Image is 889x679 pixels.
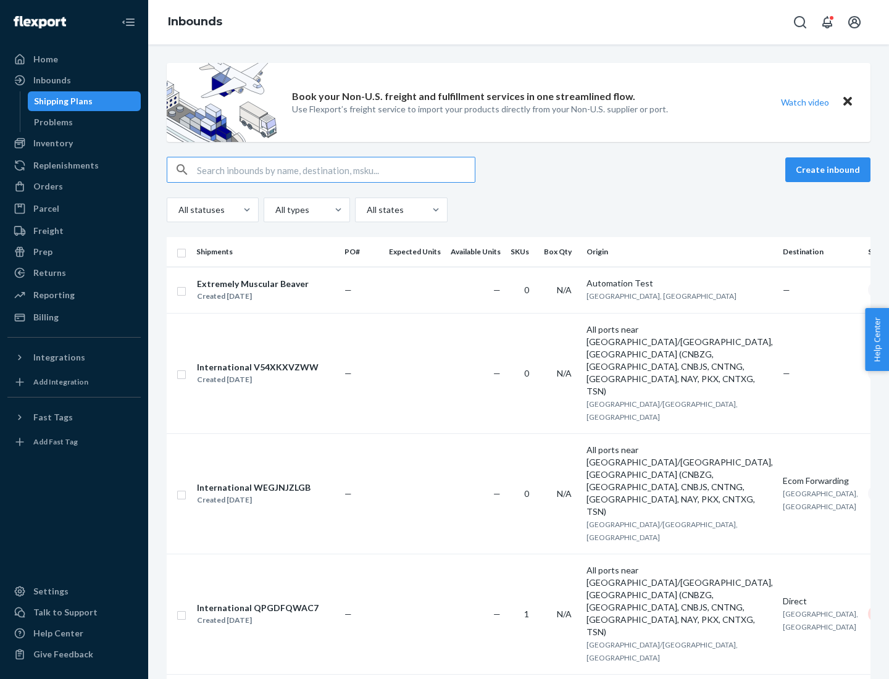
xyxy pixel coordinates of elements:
div: Reporting [33,289,75,301]
div: Add Integration [33,377,88,387]
div: All ports near [GEOGRAPHIC_DATA]/[GEOGRAPHIC_DATA], [GEOGRAPHIC_DATA] (CNBZG, [GEOGRAPHIC_DATA], ... [586,564,773,638]
button: Integrations [7,348,141,367]
span: — [493,368,501,378]
span: — [493,488,501,499]
div: Returns [33,267,66,279]
span: N/A [557,488,572,499]
a: Add Integration [7,372,141,392]
span: 0 [524,488,529,499]
span: 1 [524,609,529,619]
th: Destination [778,237,863,267]
input: All statuses [177,204,178,216]
div: Help Center [33,627,83,639]
a: Problems [28,112,141,132]
div: Direct [783,595,858,607]
ol: breadcrumbs [158,4,232,40]
div: Add Fast Tag [33,436,78,447]
th: PO# [340,237,384,267]
a: Help Center [7,623,141,643]
button: Open Search Box [788,10,812,35]
div: Freight [33,225,64,237]
div: Problems [34,116,73,128]
a: Returns [7,263,141,283]
div: Orders [33,180,63,193]
th: Expected Units [384,237,446,267]
div: Prep [33,246,52,258]
button: Close Navigation [116,10,141,35]
span: — [783,285,790,295]
button: Fast Tags [7,407,141,427]
a: Reporting [7,285,141,305]
span: N/A [557,609,572,619]
span: N/A [557,285,572,295]
div: International WEGJNJZLGB [197,481,311,494]
div: Created [DATE] [197,290,309,302]
div: Home [33,53,58,65]
div: All ports near [GEOGRAPHIC_DATA]/[GEOGRAPHIC_DATA], [GEOGRAPHIC_DATA] (CNBZG, [GEOGRAPHIC_DATA], ... [586,444,773,518]
th: Box Qty [539,237,582,267]
button: Open account menu [842,10,867,35]
div: International QPGDFQWAC7 [197,602,319,614]
a: Freight [7,221,141,241]
div: Created [DATE] [197,494,311,506]
a: Billing [7,307,141,327]
div: Inventory [33,137,73,149]
div: All ports near [GEOGRAPHIC_DATA]/[GEOGRAPHIC_DATA], [GEOGRAPHIC_DATA] (CNBZG, [GEOGRAPHIC_DATA], ... [586,323,773,398]
a: Replenishments [7,156,141,175]
div: Shipping Plans [34,95,93,107]
div: Inbounds [33,74,71,86]
a: Shipping Plans [28,91,141,111]
span: N/A [557,368,572,378]
span: — [344,368,352,378]
div: Extremely Muscular Beaver [197,278,309,290]
a: Add Fast Tag [7,432,141,452]
input: All types [274,204,275,216]
div: Created [DATE] [197,373,319,386]
div: International V54XKXVZWW [197,361,319,373]
p: Use Flexport’s freight service to import your products directly from your Non-U.S. supplier or port. [292,103,668,115]
span: — [783,368,790,378]
button: Open notifications [815,10,840,35]
a: Parcel [7,199,141,219]
a: Talk to Support [7,602,141,622]
button: Give Feedback [7,644,141,664]
span: [GEOGRAPHIC_DATA]/[GEOGRAPHIC_DATA], [GEOGRAPHIC_DATA] [586,640,738,662]
div: Automation Test [586,277,773,290]
div: Fast Tags [33,411,73,423]
input: Search inbounds by name, destination, msku... [197,157,475,182]
button: Close [840,93,856,111]
div: Talk to Support [33,606,98,619]
div: Give Feedback [33,648,93,660]
span: — [493,285,501,295]
span: — [344,285,352,295]
button: Watch video [773,93,837,111]
a: Inventory [7,133,141,153]
a: Orders [7,177,141,196]
span: 0 [524,368,529,378]
p: Book your Non-U.S. freight and fulfillment services in one streamlined flow. [292,90,635,104]
a: Inbounds [168,15,222,28]
span: 0 [524,285,529,295]
th: Origin [582,237,778,267]
span: [GEOGRAPHIC_DATA]/[GEOGRAPHIC_DATA], [GEOGRAPHIC_DATA] [586,399,738,422]
div: Parcel [33,202,59,215]
div: Replenishments [33,159,99,172]
span: — [344,609,352,619]
div: Created [DATE] [197,614,319,627]
a: Settings [7,581,141,601]
span: [GEOGRAPHIC_DATA]/[GEOGRAPHIC_DATA], [GEOGRAPHIC_DATA] [586,520,738,542]
span: — [344,488,352,499]
div: Ecom Forwarding [783,475,858,487]
input: All states [365,204,367,216]
span: [GEOGRAPHIC_DATA], [GEOGRAPHIC_DATA] [586,291,737,301]
th: SKUs [506,237,539,267]
img: Flexport logo [14,16,66,28]
div: Integrations [33,351,85,364]
span: [GEOGRAPHIC_DATA], [GEOGRAPHIC_DATA] [783,489,858,511]
a: Home [7,49,141,69]
th: Available Units [446,237,506,267]
button: Help Center [865,308,889,371]
div: Settings [33,585,69,598]
th: Shipments [191,237,340,267]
